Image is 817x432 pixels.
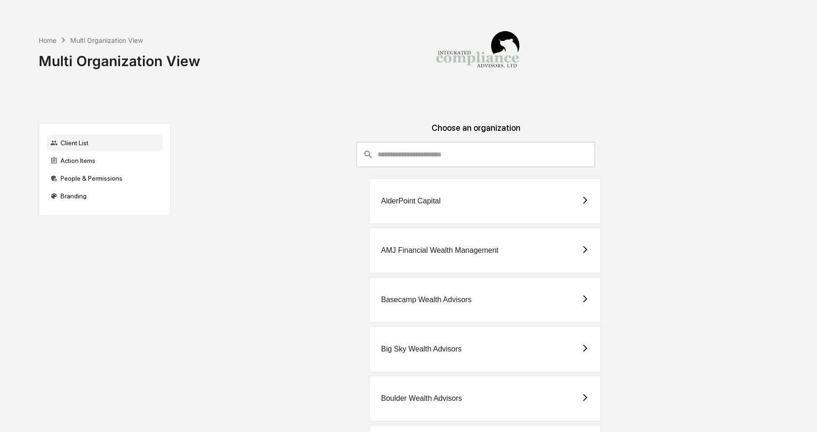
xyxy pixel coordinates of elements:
div: Boulder Wealth Advisors [381,394,462,403]
div: AlderPoint Capital [381,197,440,205]
div: Home [39,36,56,44]
div: Big Sky Wealth Advisors [381,345,461,353]
div: Branding [47,188,163,204]
div: Action Items [47,152,163,169]
div: Basecamp Wealth Advisors [381,296,471,304]
div: Multi Organization View [39,45,200,69]
div: Choose an organization [178,123,774,142]
div: People & Permissions [47,170,163,187]
img: Integrated Compliance Advisors [431,7,524,101]
div: Client List [47,135,163,151]
div: Multi Organization View [70,36,143,44]
div: consultant-dashboard__filter-organizations-search-bar [357,142,595,167]
div: AMJ Financial Wealth Management [381,246,498,255]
